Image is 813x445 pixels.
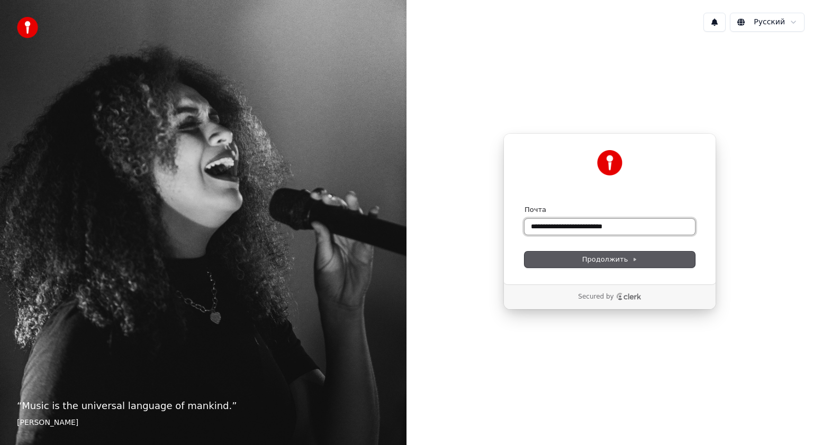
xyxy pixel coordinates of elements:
[597,150,622,175] img: Youka
[17,398,390,413] p: “ Music is the universal language of mankind. ”
[17,17,38,38] img: youka
[525,205,546,215] label: Почта
[578,293,613,301] p: Secured by
[17,418,390,428] footer: [PERSON_NAME]
[616,293,642,300] a: Clerk logo
[582,255,638,264] span: Продолжить
[525,252,695,267] button: Продолжить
